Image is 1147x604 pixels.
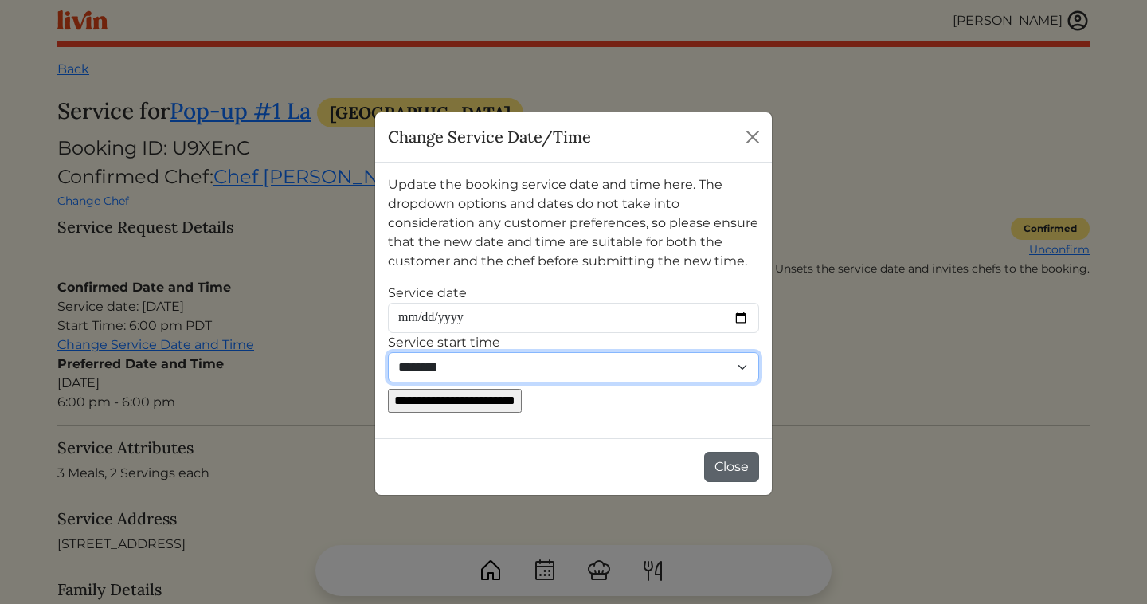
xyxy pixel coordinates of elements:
[388,125,591,149] h5: Change Service Date/Time
[388,333,500,352] label: Service start time
[388,284,467,303] label: Service date
[704,452,759,482] button: Close
[388,175,759,271] p: Update the booking service date and time here. The dropdown options and dates do not take into co...
[740,124,765,150] button: Close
